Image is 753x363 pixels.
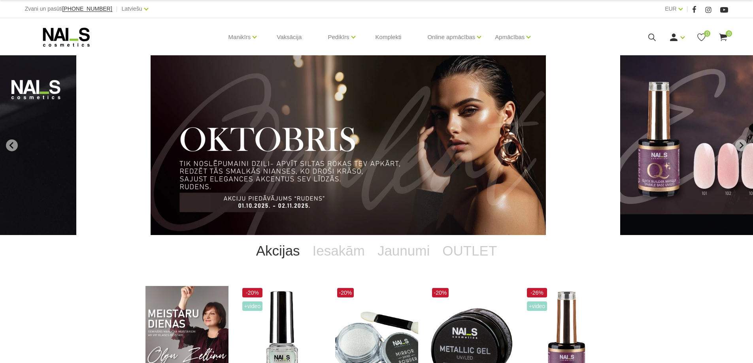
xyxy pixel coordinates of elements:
a: 0 [696,32,706,42]
a: 0 [718,32,728,42]
span: 0 [726,30,732,37]
a: Online apmācības [427,21,475,53]
li: 1 of 11 [151,55,602,235]
a: Apmācības [495,21,525,53]
a: Akcijas [250,235,306,267]
a: Manikīrs [228,21,251,53]
a: OUTLET [436,235,503,267]
span: +Video [242,301,263,311]
span: -20% [432,288,449,297]
span: | [116,4,118,14]
a: Komplekti [369,18,408,56]
button: Next slide [735,139,747,151]
a: Jaunumi [371,235,436,267]
a: [PHONE_NUMBER] [62,6,112,12]
a: EUR [665,4,677,13]
span: | [687,4,688,14]
span: -20% [337,288,354,297]
a: Iesakām [306,235,371,267]
a: Latviešu [122,4,142,13]
span: -20% [242,288,263,297]
div: Zvani un pasūti [25,4,112,14]
button: Go to last slide [6,139,18,151]
span: 0 [704,30,710,37]
span: -26% [527,288,547,297]
a: Pedikīrs [328,21,349,53]
span: +Video [527,301,547,311]
a: Vaksācija [270,18,308,56]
